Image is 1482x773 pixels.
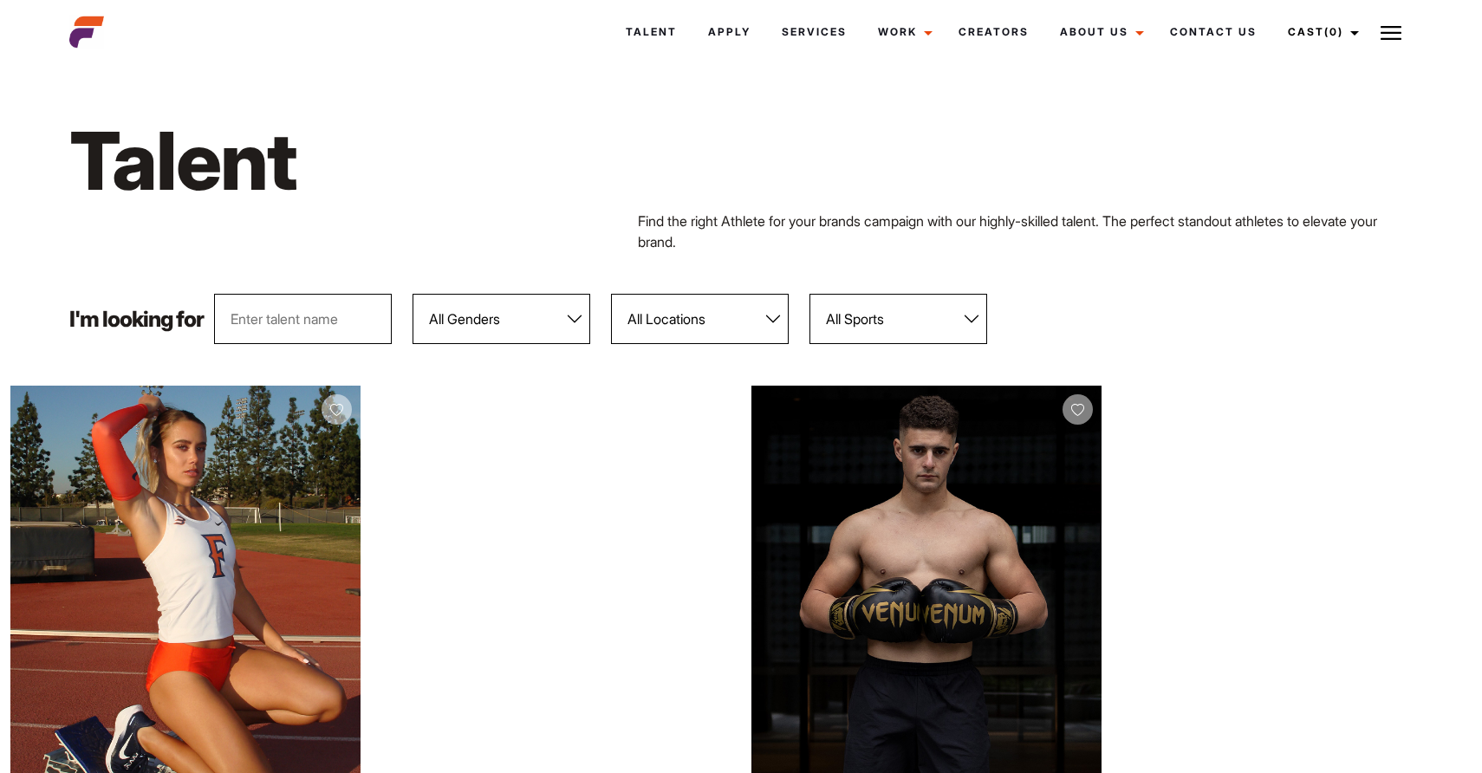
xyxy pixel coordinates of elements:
a: Work [862,9,943,55]
img: cropped-aefm-brand-fav-22-square.png [69,15,104,49]
p: I'm looking for [69,309,204,330]
a: Contact Us [1154,9,1272,55]
h1: Talent [69,111,844,211]
a: Services [766,9,862,55]
input: Enter talent name [214,294,392,344]
a: Cast(0) [1272,9,1369,55]
p: Find the right Athlete for your brands campaign with our highly-skilled talent. The perfect stand... [638,211,1413,252]
a: About Us [1044,9,1154,55]
a: Creators [943,9,1044,55]
img: Burger icon [1381,23,1401,43]
a: Apply [692,9,766,55]
a: Talent [610,9,692,55]
span: (0) [1324,25,1343,38]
